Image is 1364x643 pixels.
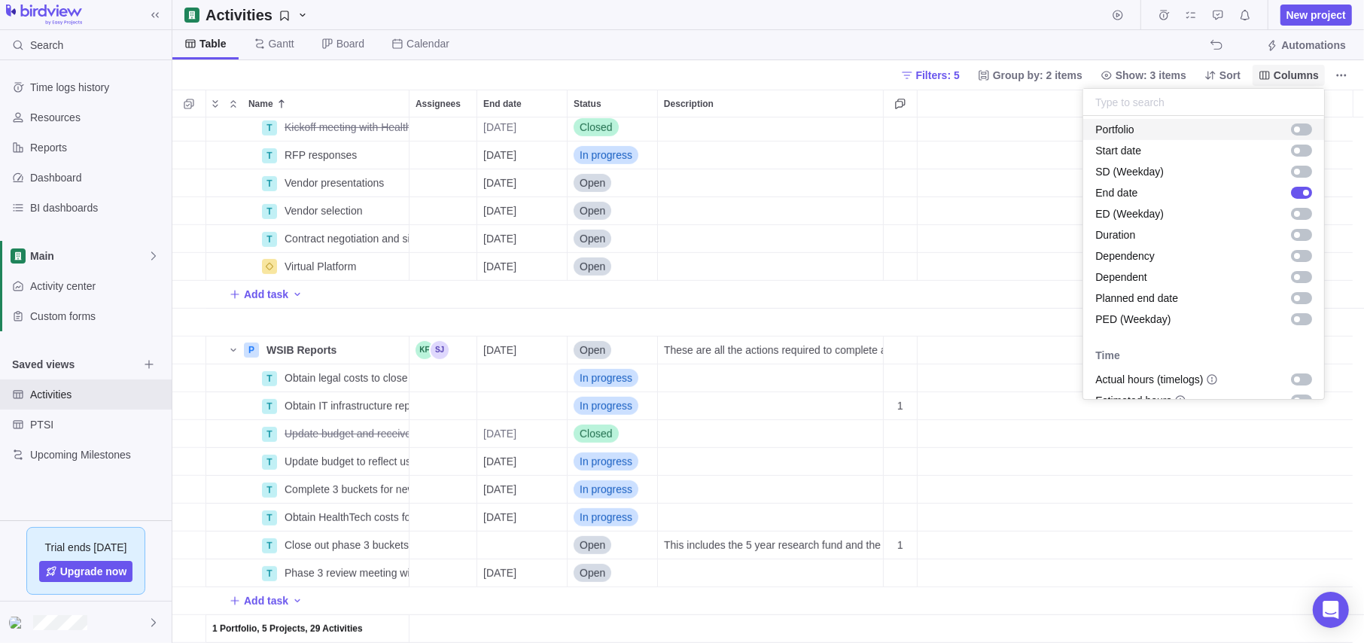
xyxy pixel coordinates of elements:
svg: info-description [1206,373,1218,385]
div: Actual hours (timelogs) [1083,369,1324,390]
span: Columns [1274,68,1319,83]
span: Actual hours (timelogs) [1095,372,1203,387]
svg: info-description [1174,395,1186,407]
div: Planned end date [1083,288,1324,309]
div: Estimated hours [1083,390,1324,411]
div: SD (Weekday) [1083,161,1324,182]
span: Portfolio [1095,122,1134,137]
div: Dependency [1083,245,1324,267]
span: End date [1095,185,1137,200]
div: Dependent [1083,267,1324,288]
span: ED (Weekday) [1095,206,1164,221]
span: Dependency [1095,248,1155,264]
span: Estimated hours [1095,393,1171,408]
div: Portfolio [1083,119,1324,140]
div: ED (Weekday) [1083,203,1324,224]
span: SD (Weekday) [1095,164,1164,179]
div: PED (Weekday) [1083,309,1324,330]
span: Start date [1095,143,1141,158]
div: End date [1083,182,1324,203]
div: Start date [1083,140,1324,161]
span: Time [1083,348,1131,363]
span: Duration [1095,227,1135,242]
span: Columns [1253,65,1325,86]
span: Dependent [1095,270,1147,285]
span: PED (Weekday) [1095,312,1171,327]
input: Type to search [1083,89,1324,116]
div: grid [1083,116,1324,399]
span: Planned end date [1095,291,1178,306]
div: Duration [1083,224,1324,245]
